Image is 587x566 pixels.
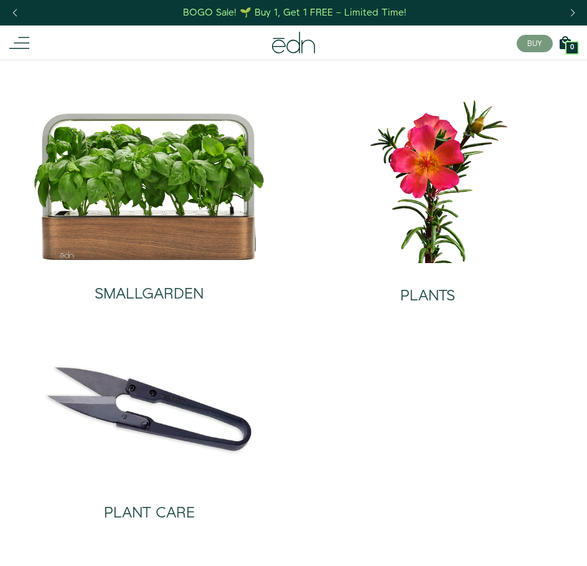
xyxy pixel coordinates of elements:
[104,505,195,521] h2: PLANT CARE
[183,6,406,19] div: BOGO Sale! 🌱 Buy 1, Get 1 FREE – Limited Time!
[400,288,455,304] h2: PLANTS
[299,263,558,314] a: PLANTS
[517,35,553,52] button: BUY
[481,529,575,560] iframe: Ouvre un widget dans lequel vous pouvez trouver plus d’informations
[570,44,574,51] span: 0
[95,286,204,302] h2: SMALLGARDEN
[182,3,408,22] a: BOGO Sale! 🌱 Buy 1, Get 1 FREE – Limited Time!
[20,480,279,531] a: PLANT CARE
[33,261,266,312] a: SMALLGARDEN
